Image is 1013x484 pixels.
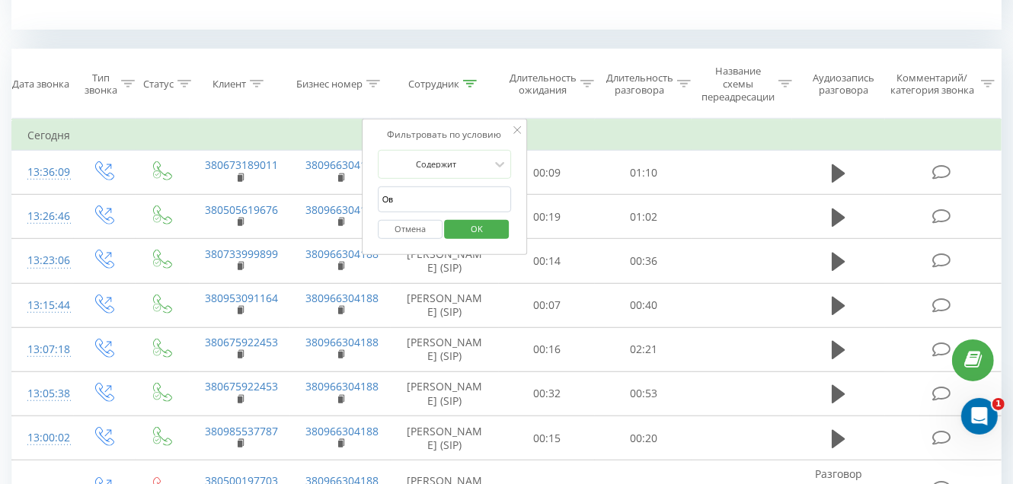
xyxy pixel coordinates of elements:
div: Дата звонка [12,78,69,91]
td: [PERSON_NAME] (SIP) [391,327,499,371]
a: 380953091164 [205,291,278,305]
a: 380673189011 [205,158,278,172]
td: [PERSON_NAME] (SIP) [391,371,499,416]
input: Введите значение [378,186,512,213]
td: 00:14 [499,239,596,283]
a: 380966304188 [305,335,379,349]
a: 380966304188 [305,202,379,217]
div: Длительность ожидания [510,72,577,97]
div: Бизнес номер [296,78,363,91]
div: Аудиозапись разговора [806,72,881,97]
a: 380966304188 [305,424,379,438]
div: Фильтровать по условию [378,127,512,142]
td: 01:02 [595,195,692,239]
a: 380675922453 [205,379,278,393]
div: 13:05:38 [27,379,59,409]
td: 00:16 [499,327,596,371]
td: 00:19 [499,195,596,239]
a: 380966304188 [305,247,379,261]
td: 00:07 [499,283,596,327]
div: Статус [143,78,174,91]
a: 380675922453 [205,335,278,349]
td: [PERSON_NAME] (SIP) [391,239,499,283]
td: 00:15 [499,416,596,460]
div: Длительность разговора [606,72,673,97]
div: Клиент [213,78,246,91]
a: 380985537787 [205,424,278,438]
td: 00:40 [595,283,692,327]
td: 00:32 [499,371,596,416]
td: 00:09 [499,151,596,195]
td: Сегодня [12,120,1002,151]
a: 380966304188 [305,291,379,305]
td: 02:21 [595,327,692,371]
span: 1 [992,398,1005,410]
div: 13:23:06 [27,246,59,275]
a: 380966304188 [305,158,379,172]
span: OK [455,217,498,240]
div: Тип звонка [85,72,117,97]
div: Сотрудник [408,78,459,91]
button: Отмена [378,220,443,239]
div: 13:15:44 [27,291,59,320]
a: 380733999899 [205,247,278,261]
a: 380505619676 [205,202,278,217]
div: 13:26:46 [27,202,59,231]
div: 13:07:18 [27,335,59,365]
a: 380966304188 [305,379,379,393]
iframe: Intercom live chat [961,398,998,435]
div: 13:00:02 [27,423,59,453]
td: 00:36 [595,239,692,283]
div: Комментарий/категория звонка [888,72,977,97]
div: 13:36:09 [27,158,59,187]
div: Название схемы переадресации [701,65,775,103]
td: 00:20 [595,416,692,460]
td: 01:10 [595,151,692,195]
td: [PERSON_NAME] (SIP) [391,416,499,460]
td: 00:53 [595,371,692,416]
td: [PERSON_NAME] (SIP) [391,283,499,327]
button: OK [445,220,510,239]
